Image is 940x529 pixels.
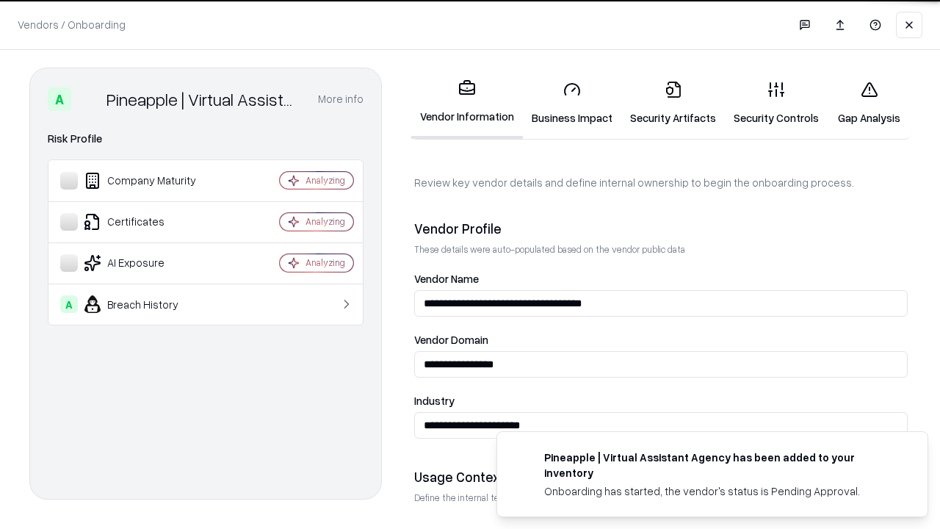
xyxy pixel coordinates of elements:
[523,69,621,137] a: Business Impact
[77,87,101,111] img: Pineapple | Virtual Assistant Agency
[318,86,364,112] button: More info
[544,450,892,481] div: Pineapple | Virtual Assistant Agency has been added to your inventory
[60,213,236,231] div: Certificates
[60,295,236,313] div: Breach History
[414,492,908,504] p: Define the internal team and reason for using this vendor. This helps assess business relevance a...
[621,69,725,137] a: Security Artifacts
[305,174,345,187] div: Analyzing
[414,468,908,486] div: Usage Context
[725,69,828,137] a: Security Controls
[305,215,345,228] div: Analyzing
[414,395,908,406] label: Industry
[305,256,345,269] div: Analyzing
[18,17,126,32] p: Vendors / Onboarding
[106,87,300,111] div: Pineapple | Virtual Assistant Agency
[414,175,908,190] p: Review key vendor details and define internal ownership to begin the onboarding process.
[60,254,236,272] div: AI Exposure
[828,69,911,137] a: Gap Analysis
[414,220,908,237] div: Vendor Profile
[515,450,532,467] img: trypineapple.com
[544,483,892,499] div: Onboarding has started, the vendor's status is Pending Approval.
[60,172,236,190] div: Company Maturity
[414,273,908,284] label: Vendor Name
[414,334,908,345] label: Vendor Domain
[411,68,523,139] a: Vendor Information
[48,87,71,111] div: A
[48,130,364,148] div: Risk Profile
[60,295,78,313] div: A
[414,243,908,256] p: These details were auto-populated based on the vendor public data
